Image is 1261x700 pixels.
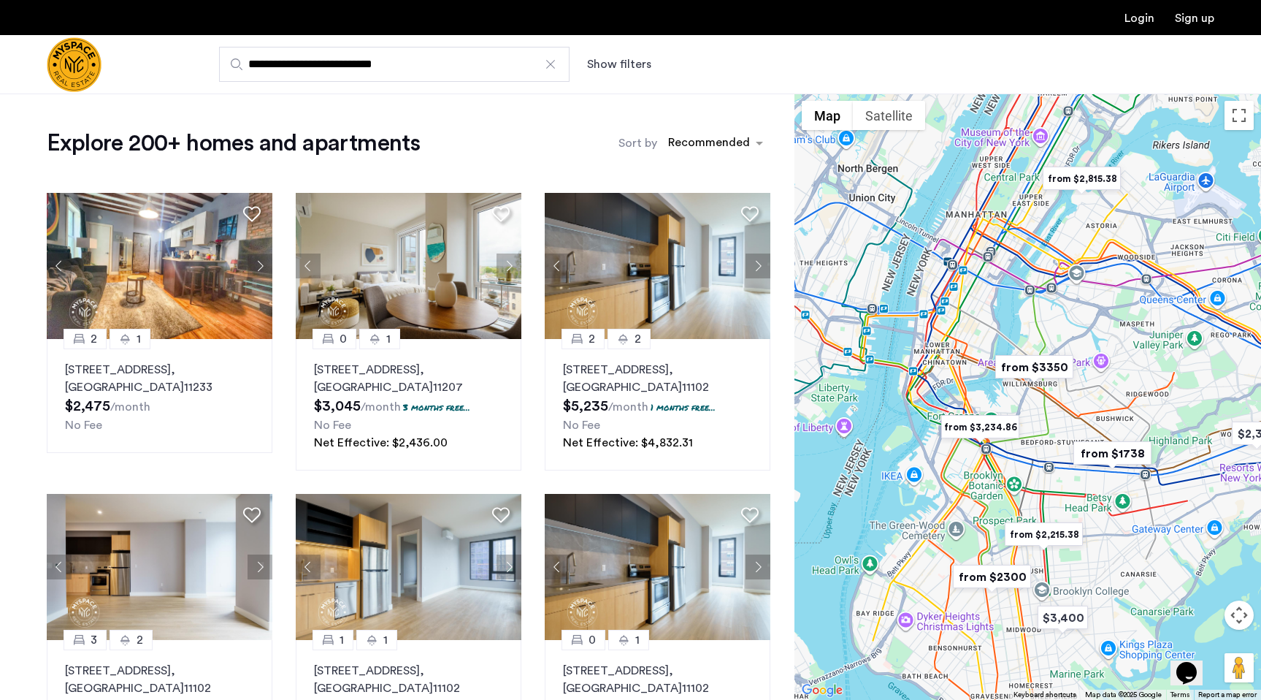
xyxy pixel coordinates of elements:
a: Registration [1175,12,1214,24]
div: from $2300 [947,560,1037,593]
img: Google [798,681,846,700]
p: 1 months free... [651,401,716,414]
button: Previous apartment [545,555,570,579]
label: Sort by [618,134,657,152]
button: Show satellite imagery [853,101,925,130]
button: Previous apartment [296,555,321,579]
div: from $2,815.38 [1037,162,1127,195]
div: from $3,234.86 [935,411,1025,444]
div: from $1738 [1068,437,1157,470]
span: 1 [137,330,141,348]
span: 3 [91,631,97,649]
img: 1997_638519001096654587.png [296,193,521,339]
span: $3,045 [314,399,361,414]
img: 1997_638519968069068022.png [47,494,272,640]
div: from $3350 [989,351,1079,384]
button: Drag Pegman onto the map to open Street View [1224,653,1254,682]
span: 0 [589,631,596,649]
button: Previous apartment [545,254,570,278]
span: $5,235 [563,399,608,414]
span: 0 [340,330,347,348]
a: Open this area in Google Maps (opens a new window) [798,681,846,700]
div: $3,400 [1032,601,1094,634]
a: Terms [1170,690,1189,700]
img: 1997_638519968035243270.png [545,193,770,339]
input: Apartment Search [219,47,570,82]
a: Cazamio Logo [47,37,101,92]
span: 2 [635,330,641,348]
sub: /month [110,401,150,413]
p: [STREET_ADDRESS] 11102 [65,662,254,697]
img: logo [47,37,101,92]
button: Next apartment [248,555,272,579]
h1: Explore 200+ homes and apartments [47,129,420,158]
button: Toggle fullscreen view [1224,101,1254,130]
p: 3 months free... [403,401,470,414]
img: 1997_638519968035243270.png [545,494,770,640]
a: Report a map error [1198,690,1257,700]
span: 1 [340,631,344,649]
a: 22[STREET_ADDRESS], [GEOGRAPHIC_DATA]111021 months free...No FeeNet Effective: $4,832.31 [545,339,770,471]
button: Show or hide filters [587,56,651,73]
a: Login [1124,12,1154,24]
p: [STREET_ADDRESS] 11233 [65,361,254,396]
button: Next apartment [746,555,770,579]
button: Next apartment [497,555,521,579]
span: No Fee [563,419,600,431]
button: Keyboard shortcuts [1013,690,1076,700]
iframe: chat widget [1170,642,1217,685]
sub: /month [361,401,401,413]
span: 1 [635,631,640,649]
span: No Fee [65,419,102,431]
div: Recommended [666,134,750,155]
button: Next apartment [497,254,521,278]
button: Previous apartment [296,254,321,278]
span: No Fee [314,419,351,431]
span: Net Effective: $2,436.00 [314,437,448,449]
ng-select: sort-apartment [661,130,770,156]
span: $2,475 [65,399,110,414]
img: 1997_638519966982966758.png [296,494,521,640]
button: Previous apartment [47,254,72,278]
button: Previous apartment [47,555,72,579]
div: from $2,215.38 [999,518,1089,551]
a: 21[STREET_ADDRESS], [GEOGRAPHIC_DATA]11233No Fee [47,339,272,453]
span: 1 [383,631,388,649]
p: [STREET_ADDRESS] 11102 [314,662,503,697]
span: 2 [137,631,143,649]
span: 2 [91,330,97,348]
button: Next apartment [248,254,272,278]
span: 2 [589,330,595,348]
img: 1997_638660674255189691.jpeg [47,193,272,339]
sub: /month [608,401,648,413]
button: Next apartment [746,254,770,278]
span: Net Effective: $4,832.31 [563,437,693,449]
button: Map camera controls [1224,601,1254,630]
span: Map data ©2025 Google [1085,691,1162,699]
p: [STREET_ADDRESS] 11207 [314,361,503,396]
span: 1 [386,330,391,348]
p: [STREET_ADDRESS] 11102 [563,662,752,697]
p: [STREET_ADDRESS] 11102 [563,361,752,396]
a: 01[STREET_ADDRESS], [GEOGRAPHIC_DATA]112073 months free...No FeeNet Effective: $2,436.00 [296,339,521,471]
button: Show street map [802,101,853,130]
